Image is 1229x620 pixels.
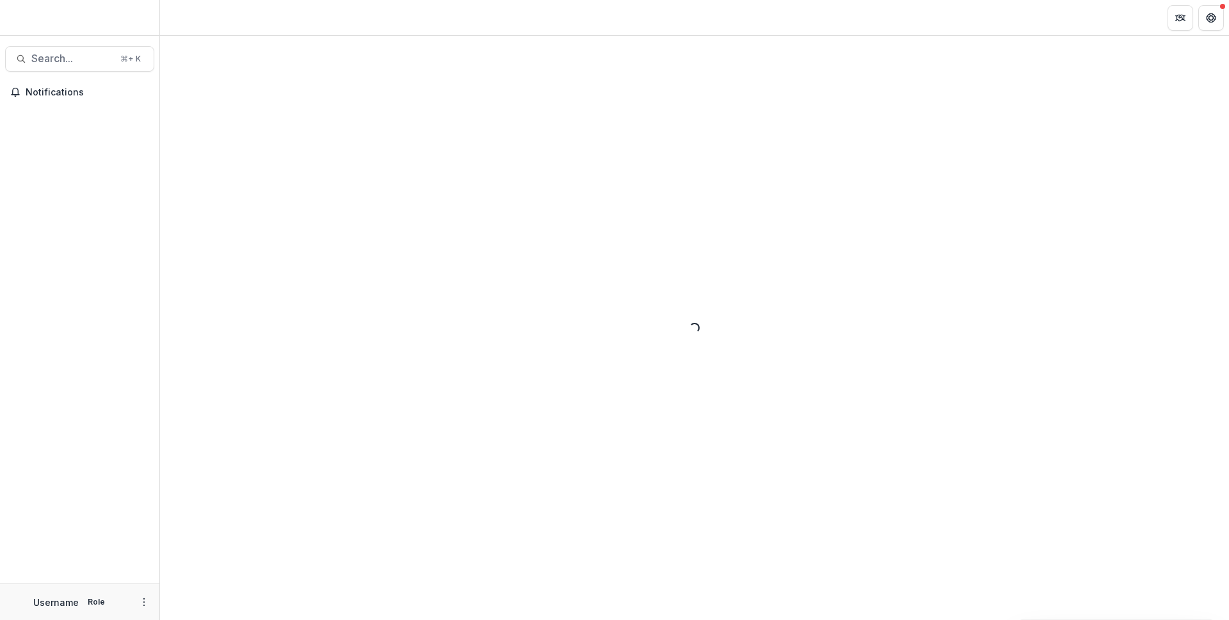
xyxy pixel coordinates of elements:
p: Role [84,596,109,608]
div: ⌘ + K [118,52,143,66]
button: More [136,594,152,610]
span: Notifications [26,87,149,98]
button: Notifications [5,82,154,102]
button: Partners [1168,5,1193,31]
button: Search... [5,46,154,72]
p: Username [33,596,79,609]
button: Get Help [1198,5,1224,31]
span: Search... [31,53,113,65]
